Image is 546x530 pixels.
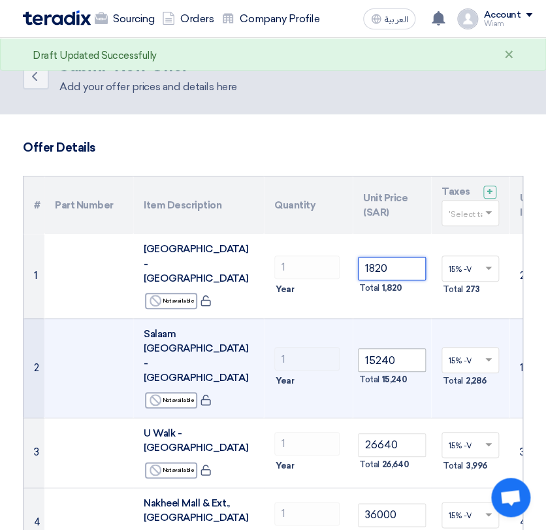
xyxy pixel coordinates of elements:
span: Total [359,458,379,471]
span: Total [359,373,379,386]
span: Year [276,374,294,388]
span: 3,996 [466,459,487,472]
span: العربية [384,15,408,24]
ng-select: VAT [442,432,499,458]
ng-select: VAT [442,347,499,373]
a: Company Profile [217,5,323,33]
th: Part Number [44,176,133,234]
span: Year [276,459,294,472]
span: Year [276,283,294,296]
img: Teradix logo [23,10,91,25]
div: Draft Updated Successfully [33,48,157,63]
a: Orders [158,5,217,33]
h3: Offer Details [23,141,523,155]
div: Open chat [491,478,530,517]
span: + [486,186,492,198]
input: RFQ_STEP1.ITEMS.2.AMOUNT_TITLE [274,256,340,279]
div: Account [483,10,521,21]
input: Unit Price [358,503,426,527]
span: U Walk - [GEOGRAPHIC_DATA] [144,427,248,454]
span: 26,640 [382,458,409,471]
span: 15,240 [382,373,407,386]
span: 1,820 [382,282,402,295]
input: Unit Price [358,257,426,280]
span: Total [443,283,463,296]
span: Total [359,282,379,295]
span: Nakheel Mall & Ext., [GEOGRAPHIC_DATA] [144,497,248,524]
span: Total [443,459,463,472]
button: العربية [363,8,415,29]
div: Wiam [483,20,532,27]
th: Quantity [264,176,353,234]
th: Unit Price (SAR) [353,176,431,234]
div: Not available [145,293,197,309]
span: 2,286 [466,374,487,388]
input: Unit Price [358,433,426,457]
td: 3 [24,418,44,488]
th: Taxes [431,176,509,234]
span: [GEOGRAPHIC_DATA] - [GEOGRAPHIC_DATA] [144,243,248,284]
span: Total [443,374,463,388]
td: 2 [24,318,44,418]
input: RFQ_STEP1.ITEMS.2.AMOUNT_TITLE [274,347,340,371]
ng-select: VAT [442,256,499,282]
span: 273 [466,283,480,296]
th: Item Description [133,176,264,234]
input: Unit Price [358,348,426,372]
input: RFQ_STEP1.ITEMS.2.AMOUNT_TITLE [274,502,340,525]
input: RFQ_STEP1.ITEMS.2.AMOUNT_TITLE [274,432,340,455]
ng-select: VAT [442,502,499,528]
td: 1 [24,234,44,318]
div: × [504,48,513,63]
a: Sourcing [91,5,158,33]
span: Salaam [GEOGRAPHIC_DATA] - [GEOGRAPHIC_DATA] [144,328,248,384]
div: Not available [145,462,197,478]
th: # [24,176,44,234]
div: Add your offer prices and details here [59,79,237,95]
div: Not available [145,392,197,408]
img: profile_test.png [457,8,478,29]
